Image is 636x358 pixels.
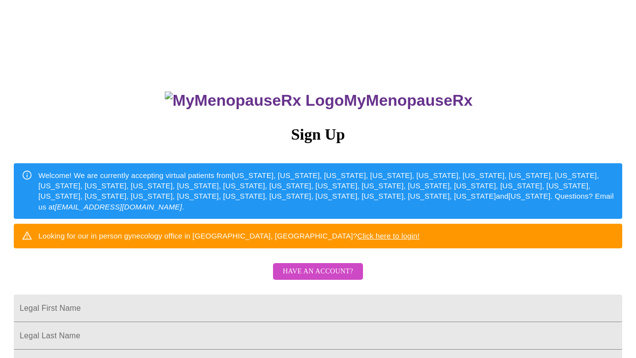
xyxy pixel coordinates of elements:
[283,266,353,278] span: Have an account?
[38,166,614,216] div: Welcome! We are currently accepting virtual patients from [US_STATE], [US_STATE], [US_STATE], [US...
[55,203,182,211] em: [EMAIL_ADDRESS][DOMAIN_NAME]
[14,125,622,144] h3: Sign Up
[273,263,363,280] button: Have an account?
[15,91,623,110] h3: MyMenopauseRx
[38,227,420,245] div: Looking for our in person gynecology office in [GEOGRAPHIC_DATA], [GEOGRAPHIC_DATA]?
[165,91,344,110] img: MyMenopauseRx Logo
[357,232,420,240] a: Click here to login!
[271,274,365,282] a: Have an account?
